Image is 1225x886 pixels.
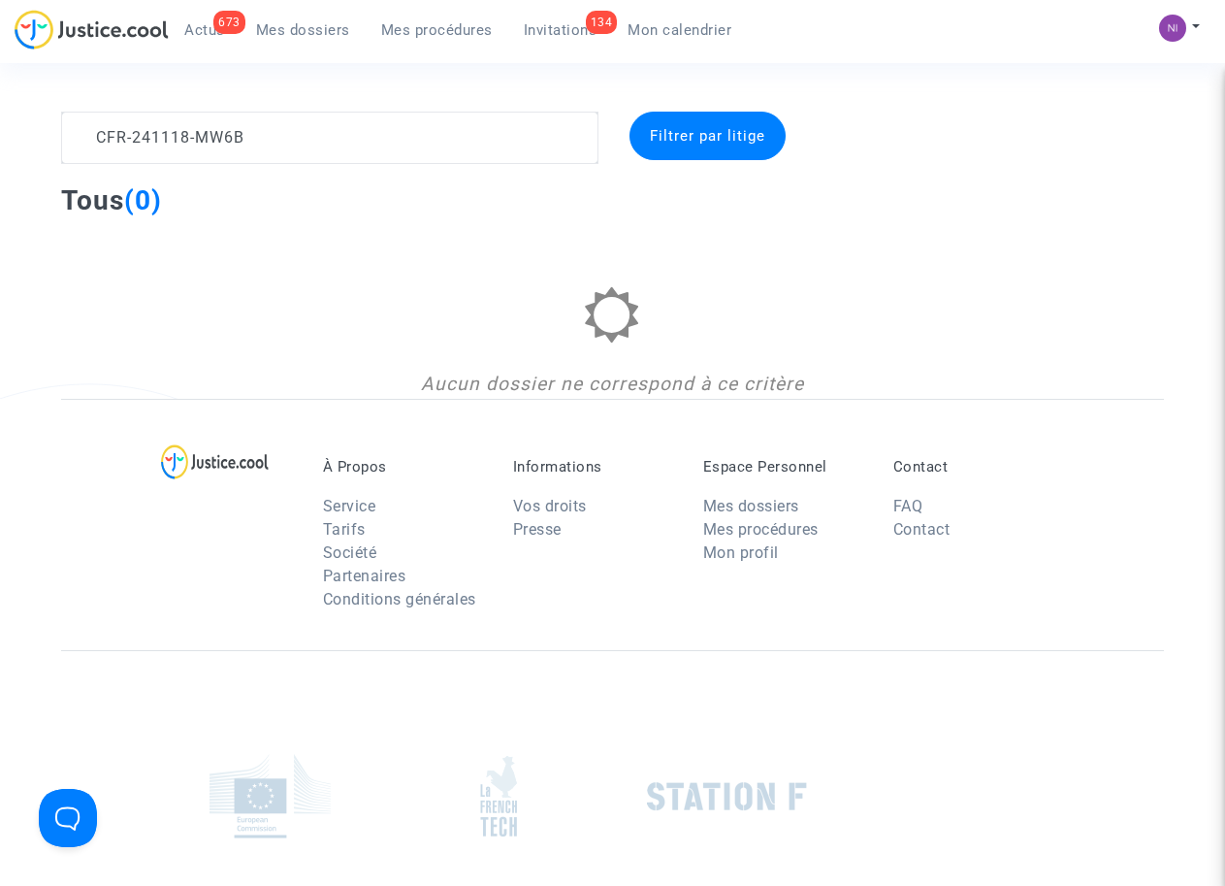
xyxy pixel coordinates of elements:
a: Vos droits [513,497,587,515]
iframe: Help Scout Beacon - Open [39,789,97,847]
a: Mes dossiers [241,16,366,45]
a: Mes dossiers [703,497,799,515]
a: Société [323,543,377,562]
span: Mon calendrier [628,21,731,39]
img: logo-lg.svg [161,444,269,479]
img: europe_commision.png [210,754,331,838]
a: FAQ [893,497,923,515]
span: Mes procédures [381,21,493,39]
img: french_tech.png [480,755,517,837]
a: Contact [893,520,951,539]
span: (0) [124,184,162,216]
img: jc-logo.svg [15,10,169,49]
p: Contact [893,458,1054,476]
span: Mes dossiers [256,21,350,39]
div: Aucun dossier ne correspond à ce critère [61,371,1164,399]
a: Tarifs [323,520,366,539]
span: Filtrer par litige [650,127,765,145]
p: À Propos [323,458,484,476]
a: Mon profil [703,543,779,562]
p: Espace Personnel [703,458,864,476]
span: Tous [61,184,124,216]
img: stationf.png [647,782,807,811]
span: Actus [184,21,225,39]
a: 673Actus [169,16,241,45]
a: Mes procédures [366,16,508,45]
a: Presse [513,520,562,539]
a: Partenaires [323,567,406,585]
div: 673 [213,11,245,34]
img: c72f9d9a6237a8108f59372fcd3655cf [1159,15,1186,42]
a: Mon calendrier [612,16,747,45]
a: Conditions générales [323,590,476,608]
a: Service [323,497,376,515]
a: Mes procédures [703,520,819,539]
div: 134 [586,11,618,34]
a: 134Invitations [508,16,613,45]
p: Informations [513,458,674,476]
span: Invitations [524,21,597,39]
